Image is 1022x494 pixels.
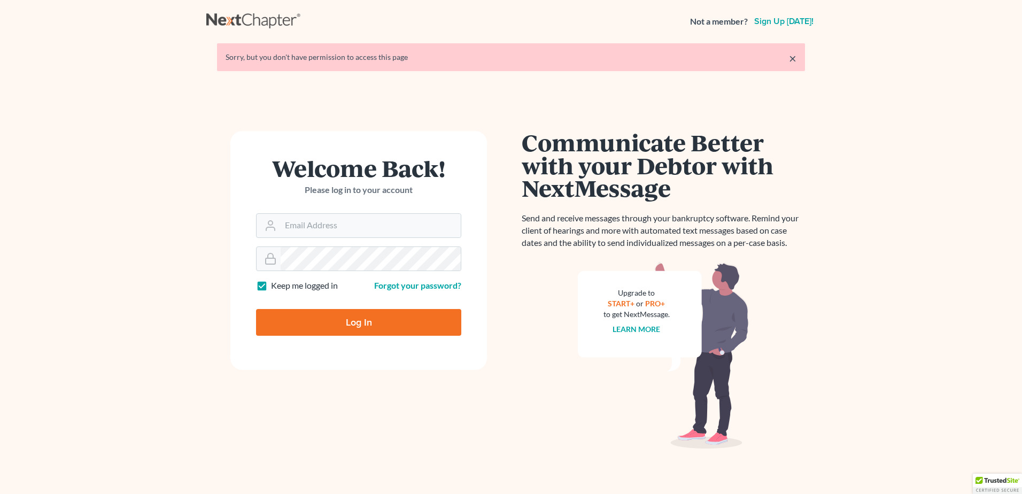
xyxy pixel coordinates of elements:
[256,309,461,336] input: Log In
[271,280,338,292] label: Keep me logged in
[281,214,461,237] input: Email Address
[646,299,665,308] a: PRO+
[374,280,461,290] a: Forgot your password?
[522,131,805,199] h1: Communicate Better with your Debtor with NextMessage
[637,299,644,308] span: or
[226,52,796,63] div: Sorry, but you don't have permission to access this page
[613,325,661,334] a: Learn more
[522,212,805,249] p: Send and receive messages through your bankruptcy software. Remind your client of hearings and mo...
[789,52,796,65] a: ×
[603,309,670,320] div: to get NextMessage.
[256,184,461,196] p: Please log in to your account
[752,17,816,26] a: Sign up [DATE]!
[690,16,748,28] strong: Not a member?
[973,474,1022,494] div: TrustedSite Certified
[256,157,461,180] h1: Welcome Back!
[578,262,749,449] img: nextmessage_bg-59042aed3d76b12b5cd301f8e5b87938c9018125f34e5fa2b7a6b67550977c72.svg
[603,288,670,298] div: Upgrade to
[608,299,635,308] a: START+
